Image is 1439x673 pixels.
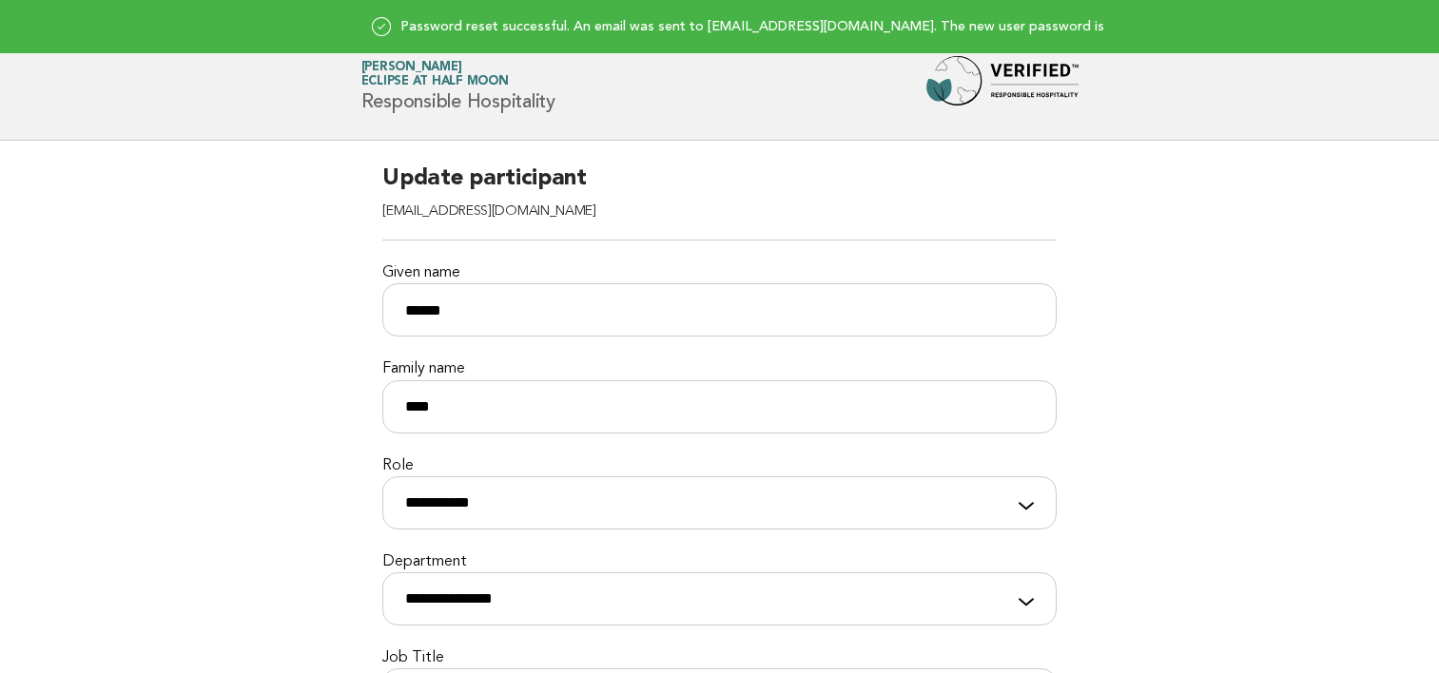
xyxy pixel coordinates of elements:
[926,56,1079,117] img: Forbes Travel Guide
[382,456,1057,476] label: Role
[361,61,509,87] a: [PERSON_NAME]Eclipse at Half Moon
[382,163,1057,240] h2: Update participant
[382,263,1057,283] label: Given name
[382,648,1057,668] label: Job Title
[382,552,1057,572] label: Department
[382,204,596,219] span: [EMAIL_ADDRESS][DOMAIN_NAME]
[382,359,1057,379] label: Family name
[361,76,509,88] span: Eclipse at Half Moon
[361,62,555,111] h1: Responsible Hospitality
